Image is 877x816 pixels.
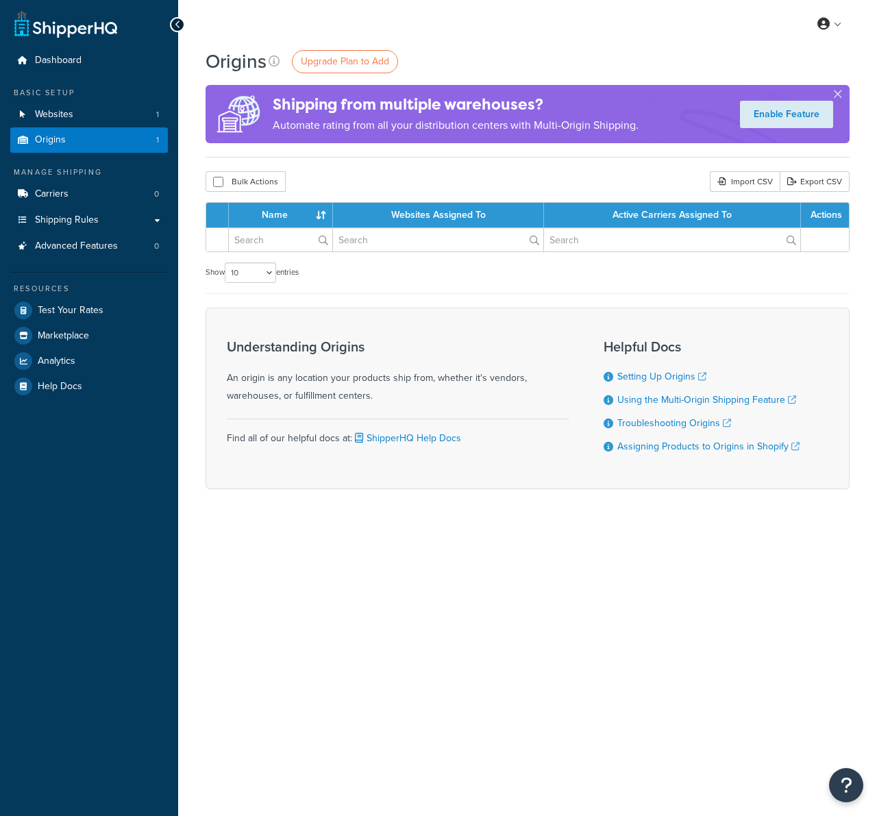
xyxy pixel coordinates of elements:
[206,171,286,192] button: Bulk Actions
[10,87,168,99] div: Basic Setup
[156,134,159,146] span: 1
[352,431,461,445] a: ShipperHQ Help Docs
[10,127,168,153] a: Origins 1
[35,188,69,200] span: Carriers
[35,214,99,226] span: Shipping Rules
[14,10,117,38] a: ShipperHQ Home
[227,339,569,405] div: An origin is any location your products ship from, whether it's vendors, warehouses, or fulfillme...
[292,50,398,73] a: Upgrade Plan to Add
[301,54,389,69] span: Upgrade Plan to Add
[544,228,800,251] input: Search
[544,203,801,227] th: Active Carriers Assigned To
[617,369,706,384] a: Setting Up Origins
[156,109,159,121] span: 1
[10,48,168,73] a: Dashboard
[604,339,800,354] h3: Helpful Docs
[617,393,796,407] a: Using the Multi-Origin Shipping Feature
[206,48,267,75] h1: Origins
[10,182,168,207] a: Carriers 0
[206,85,273,143] img: ad-origins-multi-dfa493678c5a35abed25fd24b4b8a3fa3505936ce257c16c00bdefe2f3200be3.png
[780,171,850,192] a: Export CSV
[333,228,543,251] input: Search
[10,374,168,399] a: Help Docs
[273,93,639,116] h4: Shipping from multiple warehouses?
[10,283,168,295] div: Resources
[273,116,639,135] p: Automate rating from all your distribution centers with Multi-Origin Shipping.
[10,208,168,233] a: Shipping Rules
[10,323,168,348] a: Marketplace
[35,240,118,252] span: Advanced Features
[38,305,103,317] span: Test Your Rates
[10,349,168,373] a: Analytics
[229,203,333,227] th: Name
[206,262,299,283] label: Show entries
[801,203,849,227] th: Actions
[38,381,82,393] span: Help Docs
[10,102,168,127] a: Websites 1
[35,55,82,66] span: Dashboard
[10,298,168,323] a: Test Your Rates
[227,419,569,447] div: Find all of our helpful docs at:
[35,109,73,121] span: Websites
[740,101,833,128] a: Enable Feature
[10,234,168,259] a: Advanced Features 0
[10,234,168,259] li: Advanced Features
[229,228,332,251] input: Search
[10,182,168,207] li: Carriers
[225,262,276,283] select: Showentries
[10,127,168,153] li: Origins
[333,203,544,227] th: Websites Assigned To
[617,416,731,430] a: Troubleshooting Origins
[154,188,159,200] span: 0
[35,134,66,146] span: Origins
[154,240,159,252] span: 0
[829,768,863,802] button: Open Resource Center
[38,330,89,342] span: Marketplace
[227,339,569,354] h3: Understanding Origins
[10,102,168,127] li: Websites
[10,166,168,178] div: Manage Shipping
[38,356,75,367] span: Analytics
[617,439,800,454] a: Assigning Products to Origins in Shopify
[710,171,780,192] div: Import CSV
